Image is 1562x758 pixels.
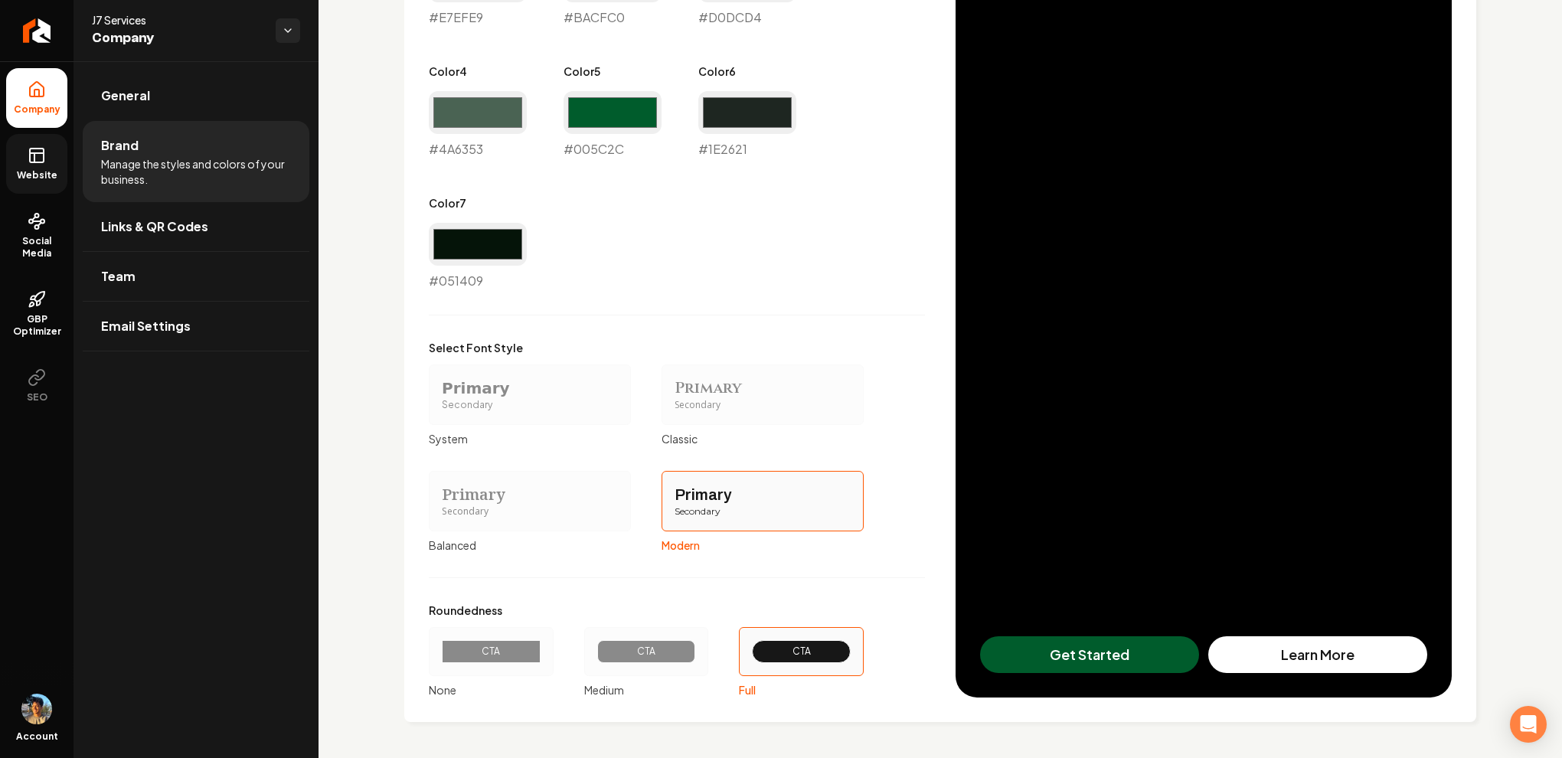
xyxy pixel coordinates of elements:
div: Classic [662,431,864,446]
label: Color 4 [429,64,527,79]
button: Open user button [21,694,52,724]
div: #051409 [429,223,527,290]
div: Primary [675,484,851,505]
a: GBP Optimizer [6,278,67,350]
div: Balanced [429,537,631,553]
span: Links & QR Codes [101,217,208,236]
span: Account [16,730,58,743]
div: Primary [442,377,618,399]
div: None [429,682,554,698]
a: Links & QR Codes [83,202,309,251]
div: Secondary [675,399,851,412]
div: Secondary [675,505,851,518]
div: #1E2621 [698,91,796,158]
div: Modern [662,537,864,553]
div: Medium [584,682,709,698]
button: SEO [6,356,67,416]
label: Color 6 [698,64,796,79]
a: Website [6,134,67,194]
div: Open Intercom Messenger [1510,706,1547,743]
span: Company [92,28,263,49]
span: Team [101,267,136,286]
a: Email Settings [83,302,309,351]
span: Company [8,103,67,116]
div: CTA [610,645,683,658]
label: Color 7 [429,195,527,211]
span: GBP Optimizer [6,313,67,338]
span: SEO [21,391,54,404]
span: General [101,87,150,105]
span: Social Media [6,235,67,260]
div: #4A6353 [429,91,527,158]
div: CTA [455,645,528,658]
label: Color 5 [564,64,662,79]
span: J7 Services [92,12,263,28]
div: Secondary [442,399,618,412]
img: Aditya Nair [21,694,52,724]
div: #005C2C [564,91,662,158]
div: Full [739,682,864,698]
span: Brand [101,136,139,155]
span: Email Settings [101,317,191,335]
img: Rebolt Logo [23,18,51,43]
div: Secondary [442,505,618,518]
span: Website [11,169,64,181]
span: Manage the styles and colors of your business. [101,156,291,187]
div: CTA [765,645,838,658]
a: Team [83,252,309,301]
a: Social Media [6,200,67,272]
div: Primary [675,377,851,399]
div: Primary [442,484,618,505]
label: Select Font Style [429,340,864,355]
a: General [83,71,309,120]
div: System [429,431,631,446]
label: Roundedness [429,603,864,618]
